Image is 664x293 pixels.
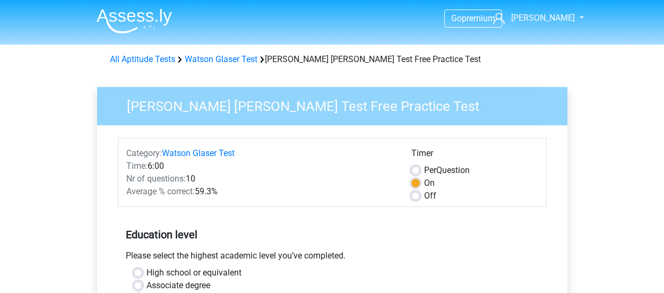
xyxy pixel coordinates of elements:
div: [PERSON_NAME] [PERSON_NAME] Test Free Practice Test [106,53,559,66]
label: Question [424,164,470,177]
div: 59.3% [118,185,403,198]
span: premium [462,13,495,23]
span: Nr of questions: [126,174,186,184]
a: Watson Glaser Test [185,54,257,64]
div: 6:00 [118,160,403,173]
label: On [424,177,435,189]
a: All Aptitude Tests [110,54,175,64]
label: High school or equivalent [146,266,242,279]
div: 10 [118,173,403,185]
label: Off [424,189,436,202]
img: Assessly [97,8,172,33]
span: Per [424,165,436,175]
span: Average % correct: [126,186,195,196]
a: Watson Glaser Test [162,148,235,158]
span: Go [451,13,462,23]
div: Please select the highest academic level you’ve completed. [118,249,547,266]
span: [PERSON_NAME] [511,13,575,23]
h5: Education level [126,224,539,245]
span: Category: [126,148,162,158]
h3: [PERSON_NAME] [PERSON_NAME] Test Free Practice Test [114,94,559,115]
div: Timer [411,147,538,164]
span: Time: [126,161,148,171]
a: Gopremium [445,11,502,25]
label: Associate degree [146,279,210,292]
a: [PERSON_NAME] [489,12,576,24]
